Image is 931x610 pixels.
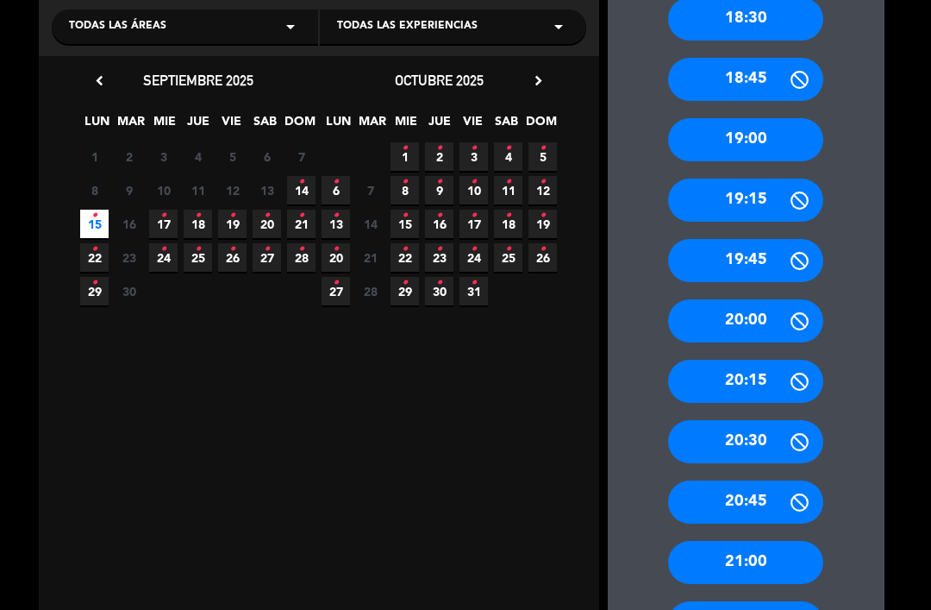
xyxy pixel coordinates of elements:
i: • [160,236,166,263]
span: DOM [284,111,313,140]
span: 2 [115,142,143,171]
i: • [195,202,201,230]
span: 30 [425,277,453,305]
i: • [91,236,97,263]
i: • [540,202,546,230]
span: 9 [115,176,143,204]
div: 19:00 [668,118,823,161]
i: • [402,202,408,230]
i: chevron_right [529,72,547,90]
span: 10 [459,176,488,204]
span: 20 [322,243,350,272]
i: • [471,236,477,263]
i: • [436,269,442,297]
i: • [298,236,304,263]
span: 3 [459,142,488,171]
span: 5 [218,142,247,171]
span: 25 [494,243,522,272]
i: • [436,202,442,230]
span: 8 [391,176,419,204]
span: 21 [356,243,384,272]
span: MIE [150,111,178,140]
span: 18 [494,210,522,238]
div: 18:45 [668,58,823,101]
span: 29 [80,277,109,305]
span: LUN [83,111,111,140]
span: 9 [425,176,453,204]
i: • [471,202,477,230]
i: • [402,269,408,297]
i: • [540,236,546,263]
i: • [505,168,511,196]
span: septiembre 2025 [143,72,253,89]
i: • [229,236,235,263]
i: • [333,269,339,297]
span: SAB [251,111,279,140]
span: Todas las áreas [69,18,166,35]
span: Todas las experiencias [337,18,478,35]
i: • [298,202,304,230]
span: VIE [217,111,246,140]
span: SAB [492,111,521,140]
span: 17 [459,210,488,238]
i: • [540,168,546,196]
span: 11 [184,176,212,204]
i: arrow_drop_down [280,16,301,37]
span: 5 [528,142,557,171]
i: • [471,135,477,162]
span: 12 [528,176,557,204]
span: MAR [116,111,145,140]
span: 7 [356,176,384,204]
i: • [264,236,270,263]
div: 19:45 [668,239,823,282]
div: 20:30 [668,420,823,463]
span: 18 [184,210,212,238]
span: 24 [459,243,488,272]
span: 23 [425,243,453,272]
div: 21:00 [668,541,823,584]
span: 6 [322,176,350,204]
i: • [505,202,511,230]
div: 20:15 [668,360,823,403]
span: 11 [494,176,522,204]
span: LUN [324,111,353,140]
span: MAR [358,111,386,140]
i: • [298,168,304,196]
span: 30 [115,277,143,305]
span: JUE [425,111,453,140]
i: • [160,202,166,230]
span: 23 [115,243,143,272]
i: arrow_drop_down [548,16,569,37]
div: 20:45 [668,481,823,524]
span: 3 [149,142,178,171]
span: 28 [356,277,384,305]
span: 26 [528,243,557,272]
span: 12 [218,176,247,204]
span: 21 [287,210,316,238]
span: 15 [391,210,419,238]
span: 31 [459,277,488,305]
i: • [402,236,408,263]
span: 8 [80,176,109,204]
span: 1 [80,142,109,171]
span: 4 [184,142,212,171]
span: 24 [149,243,178,272]
i: • [505,236,511,263]
span: 22 [391,243,419,272]
i: • [436,168,442,196]
span: 27 [253,243,281,272]
span: 4 [494,142,522,171]
i: chevron_left [91,72,109,90]
span: 17 [149,210,178,238]
span: MIE [391,111,420,140]
span: 26 [218,243,247,272]
span: octubre 2025 [395,72,484,89]
span: 6 [253,142,281,171]
i: • [333,168,339,196]
i: • [471,168,477,196]
span: 14 [356,210,384,238]
span: 16 [115,210,143,238]
i: • [91,202,97,230]
span: 27 [322,277,350,305]
i: • [229,202,235,230]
